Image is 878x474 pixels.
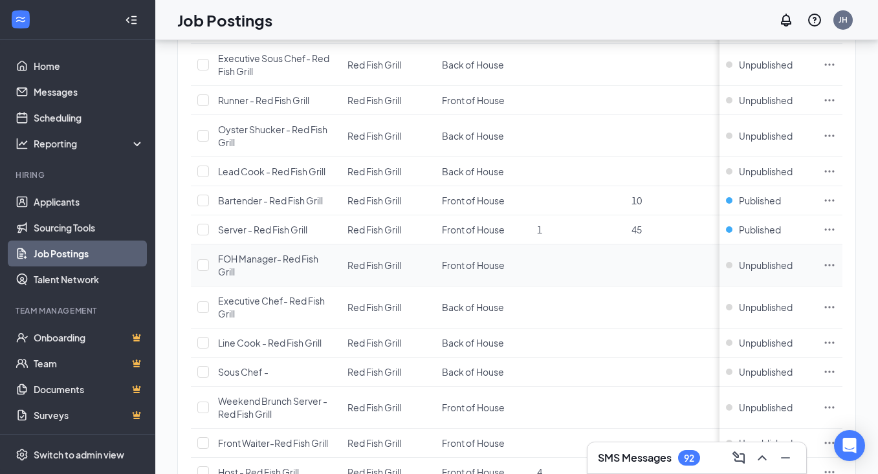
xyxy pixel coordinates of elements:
td: Back of House [435,286,530,329]
a: SurveysCrown [34,402,144,428]
button: Minimize [775,447,796,468]
span: Unpublished [739,401,793,414]
svg: Notifications [778,12,794,28]
svg: Analysis [16,137,28,150]
svg: Ellipses [823,165,836,178]
svg: Settings [16,448,28,461]
td: Back of House [435,157,530,186]
td: Red Fish Grill [341,186,435,215]
span: Published [739,223,781,236]
a: DocumentsCrown [34,376,144,402]
svg: Collapse [125,14,138,27]
button: ComposeMessage [729,447,749,468]
span: Back of House [442,337,504,349]
svg: Ellipses [823,129,836,142]
span: Unpublished [739,365,793,378]
span: Red Fish Grill [347,166,401,177]
td: Red Fish Grill [341,286,435,329]
svg: Minimize [778,450,793,466]
span: Front Waiter-Red Fish Grill [218,437,328,449]
span: Unpublished [739,301,793,314]
span: Executive Sous Chef- Red Fish Grill [218,52,329,77]
svg: Ellipses [823,58,836,71]
svg: Ellipses [823,223,836,236]
span: Red Fish Grill [347,402,401,413]
span: Front of House [442,94,505,106]
div: Switch to admin view [34,448,124,461]
span: Runner - Red Fish Grill [218,94,309,106]
span: Front of House [442,224,505,235]
span: Oyster Shucker - Red Fish Grill [218,124,327,148]
svg: Ellipses [823,436,836,449]
span: Red Fish Grill [347,366,401,378]
svg: Ellipses [823,94,836,107]
span: Red Fish Grill [347,259,401,271]
span: Red Fish Grill [347,437,401,449]
span: Bartender - Red Fish Grill [218,195,323,206]
td: Red Fish Grill [341,157,435,186]
span: Red Fish Grill [347,130,401,142]
td: Front of House [435,86,530,115]
svg: Ellipses [823,365,836,378]
span: Sous Chef - [218,366,269,378]
span: Unpublished [739,58,793,71]
td: Front of House [435,244,530,286]
td: Red Fish Grill [341,244,435,286]
div: Reporting [34,137,145,150]
span: Red Fish Grill [347,224,401,235]
svg: ComposeMessage [731,450,747,466]
span: Server - Red Fish Grill [218,224,307,235]
div: Hiring [16,169,142,180]
span: Front of House [442,437,505,449]
td: Red Fish Grill [341,115,435,157]
div: Open Intercom Messenger [834,430,865,461]
span: Back of House [442,366,504,378]
svg: Ellipses [823,194,836,207]
a: TeamCrown [34,350,144,376]
span: 1 [537,224,542,235]
a: OnboardingCrown [34,325,144,350]
span: Lead Cook - Red Fish Grill [218,166,325,177]
td: Red Fish Grill [341,358,435,387]
td: Back of House [435,358,530,387]
span: Unpublished [739,336,793,349]
span: Back of House [442,130,504,142]
a: Home [34,53,144,79]
svg: Ellipses [823,336,836,349]
span: Published [739,194,781,207]
a: Job Postings [34,241,144,266]
span: Red Fish Grill [347,94,401,106]
td: Red Fish Grill [341,387,435,429]
span: Unpublished [739,94,793,107]
td: Back of House [435,329,530,358]
span: Weekend Brunch Server - Red Fish Grill [218,395,327,420]
svg: Ellipses [823,259,836,272]
td: Red Fish Grill [341,44,435,86]
button: ChevronUp [752,447,773,468]
td: Front of House [435,186,530,215]
td: Front of House [435,387,530,429]
span: Red Fish Grill [347,337,401,349]
a: Messages [34,79,144,105]
span: 45 [631,224,642,235]
svg: QuestionInfo [807,12,822,28]
td: Red Fish Grill [341,329,435,358]
h1: Job Postings [177,9,272,31]
a: Scheduling [34,105,144,131]
span: FOH Manager- Red Fish Grill [218,253,318,277]
span: Red Fish Grill [347,195,401,206]
td: Red Fish Grill [341,215,435,244]
a: Applicants [34,189,144,215]
span: Red Fish Grill [347,301,401,313]
span: Back of House [442,166,504,177]
span: Front of House [442,402,505,413]
span: Front of House [442,195,505,206]
a: Sourcing Tools [34,215,144,241]
span: Back of House [442,301,504,313]
td: Red Fish Grill [341,86,435,115]
span: 10 [631,195,642,206]
svg: Ellipses [823,401,836,414]
td: Back of House [435,115,530,157]
span: Unpublished [739,436,793,449]
div: JH [839,14,848,25]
